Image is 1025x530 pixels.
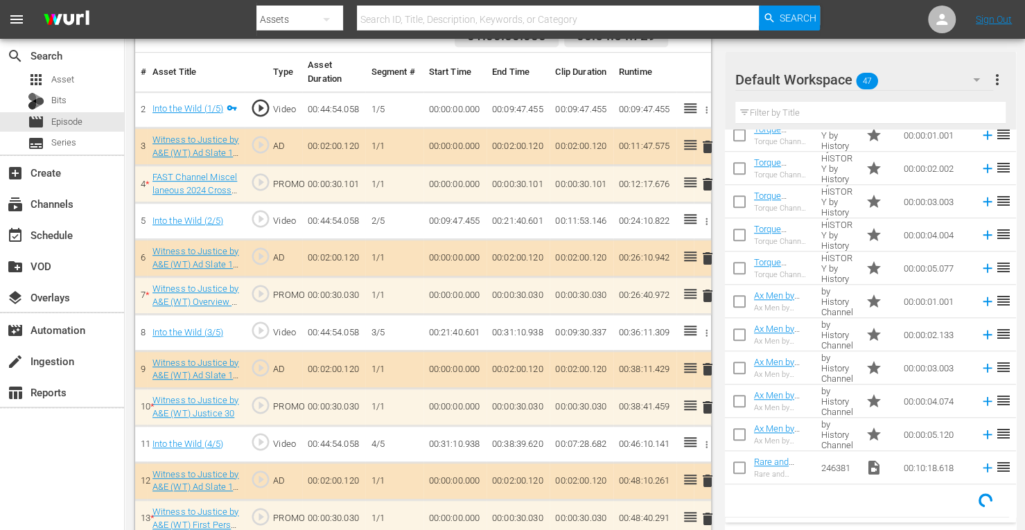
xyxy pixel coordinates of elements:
span: play_circle_outline [250,172,271,193]
td: 00:10:18.618 [898,451,974,484]
span: Promo [866,193,882,210]
button: delete [699,136,716,157]
span: more_vert [989,71,1006,88]
span: reorder [995,259,1012,276]
td: 00:31:10.938 [487,315,550,351]
td: 9 [135,351,147,388]
td: 00:09:47.455 [487,91,550,128]
a: Ax Men by History Channel ID Refresh 4 [754,390,800,432]
td: 00:00:03.003 [898,351,974,385]
td: Ax Men by History Channel ID 4 [816,385,860,418]
span: play_circle_outline [250,395,271,416]
button: more_vert [989,63,1006,96]
td: PROMO [268,166,302,203]
td: 5 [135,203,147,240]
td: Ax Men by History Channel ID 5 [816,418,860,451]
svg: Add to Episode [980,127,995,143]
span: delete [699,511,716,527]
td: 00:09:47.455 [423,203,487,240]
span: play_circle_outline [250,98,271,118]
a: Witness to Justice by A&E (WT) Ad Slate 120 [152,246,239,282]
span: delete [699,288,716,304]
td: 11 [135,426,147,463]
svg: Add to Episode [980,194,995,209]
td: 00:00:30.030 [302,389,365,426]
td: 1/1 [365,240,423,277]
td: AD [268,351,302,388]
a: Ax Men by History Channel ID Refresh 2 [754,324,800,365]
span: Asset [51,73,74,87]
a: Rare and Wicked 1962 [PERSON_NAME] [754,457,806,498]
td: 00:00:30.030 [487,277,550,315]
td: 00:02:00.120 [487,462,550,500]
a: Witness to Justice by A&E (WT) Ad Slate 120 [152,357,239,394]
span: Promo [866,326,882,343]
td: 00:21:40.601 [423,315,487,351]
td: 00:00:00.000 [423,166,487,203]
td: 00:02:00.120 [302,240,365,277]
td: 4/5 [365,426,423,463]
td: 00:02:00.120 [550,351,613,388]
td: 3/5 [365,315,423,351]
td: 00:11:53.146 [550,203,613,240]
td: 00:44:54.058 [302,203,365,240]
span: play_circle_outline [250,209,271,229]
span: Promo [866,293,882,310]
td: 10 [135,389,147,426]
td: 00:38:11.429 [613,351,676,388]
a: Torque Channel ID Refresh 5 [754,257,796,288]
span: Create [7,165,24,182]
td: Video [268,203,302,240]
td: 00:11:47.575 [613,128,676,166]
span: play_circle_outline [250,357,271,378]
td: 00:00:02.133 [898,318,974,351]
td: 00:02:00.120 [550,462,613,500]
span: Video [866,459,882,476]
td: 00:02:00.120 [487,351,550,388]
td: Torque by HISTORY by History Channel ID 1 [816,118,860,152]
td: 00:02:00.120 [487,128,550,166]
svg: Add to Episode [980,427,995,442]
td: 00:00:30.101 [550,166,613,203]
div: Ax Men by History Channel ID Refresh 1 [754,303,810,312]
td: Ax Men by History Channel ID 3 [816,351,860,385]
td: 00:21:40.601 [487,203,550,240]
td: 1/1 [365,277,423,315]
span: 47 [856,67,878,96]
td: 00:00:01.001 [898,285,974,318]
button: delete [699,397,716,417]
span: reorder [995,226,1012,242]
span: reorder [995,159,1012,176]
td: 00:02:00.120 [487,240,550,277]
td: 00:00:00.000 [423,240,487,277]
span: Promo [866,160,882,177]
div: Ax Men by History Channel ID Refresh 2 [754,337,810,346]
td: Torque by HISTORY by History Channel ID 2 [816,152,860,185]
td: Video [268,91,302,128]
td: 00:00:00.000 [423,91,487,128]
td: AD [268,462,302,500]
span: reorder [995,392,1012,409]
td: 00:00:30.030 [550,389,613,426]
span: play_circle_outline [250,469,271,490]
td: 00:00:00.000 [423,389,487,426]
td: 00:38:39.620 [487,426,550,463]
td: 00:36:11.309 [613,315,676,351]
td: 00:00:00.000 [423,351,487,388]
a: Witness to Justice by A&E (WT) Overview 30 [152,283,239,319]
img: ans4CAIJ8jUAAAAAAAAAAAAAAAAAAAAAAAAgQb4GAAAAAAAAAAAAAAAAAAAAAAAAJMjXAAAAAAAAAAAAAAAAAAAAAAAAgAT5G... [33,3,100,36]
a: Ax Men by History Channel ID Refresh 3 [754,357,800,398]
span: delete [699,250,716,267]
td: 00:26:40.972 [613,277,676,315]
td: 00:00:04.074 [898,385,974,418]
td: 00:02:00.120 [302,462,365,500]
a: Ax Men by History Channel ID Refresh 5 [754,423,800,465]
span: menu [8,11,25,28]
th: Type [268,53,302,92]
td: 00:02:00.120 [302,351,365,388]
td: 00:07:28.682 [550,426,613,463]
td: 00:31:10.938 [423,426,487,463]
span: Bits [51,94,67,107]
td: 00:09:30.337 [550,315,613,351]
div: Ax Men by History Channel ID Refresh 5 [754,436,810,445]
